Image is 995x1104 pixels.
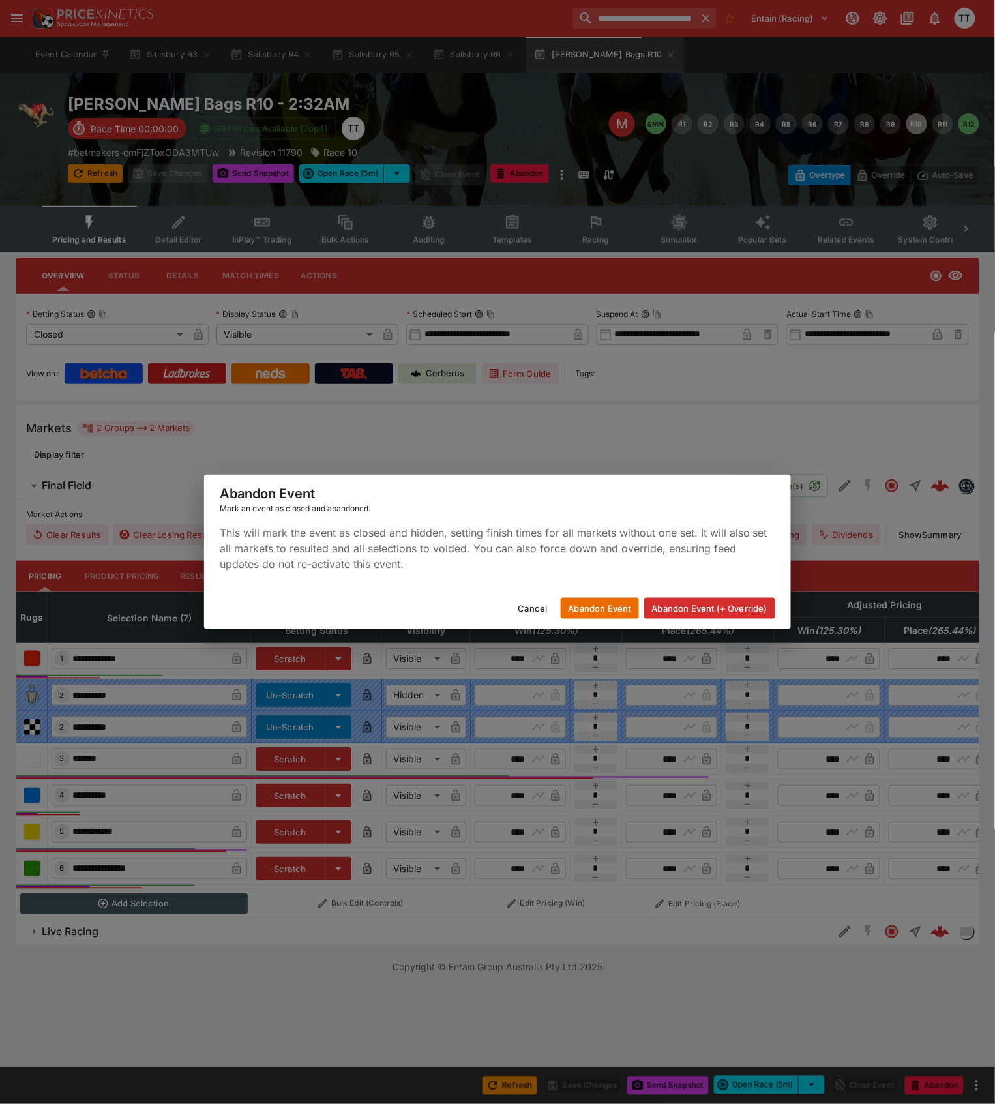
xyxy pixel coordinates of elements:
[511,598,556,619] button: Cancel
[644,598,775,619] button: Abandon Event (+ Override)
[220,502,775,515] div: Mark an event as closed and abandoned.
[220,525,775,572] p: This will mark the event as closed and hidden, setting finish times for all markets without one s...
[204,475,791,526] div: Abandon Event
[561,598,639,619] button: Abandon Event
